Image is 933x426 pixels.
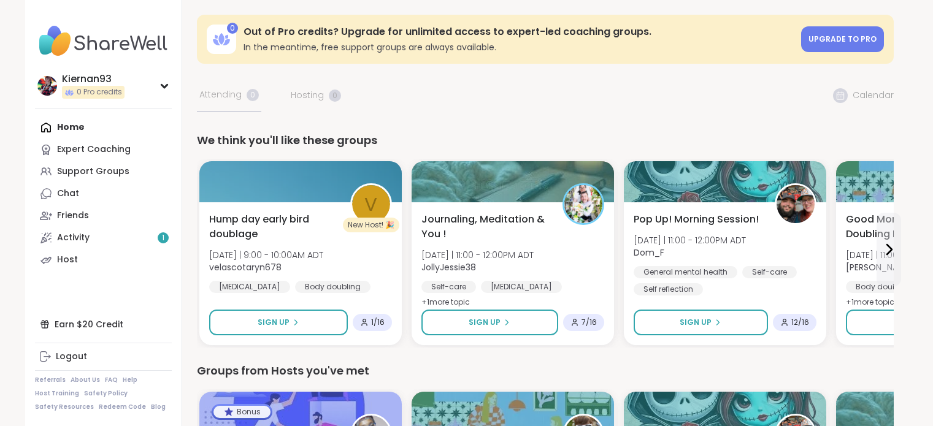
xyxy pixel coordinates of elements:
[197,132,894,149] div: We think you'll like these groups
[56,351,87,363] div: Logout
[62,72,125,86] div: Kiernan93
[846,281,921,293] div: Body doubling
[35,20,172,63] img: ShareWell Nav Logo
[343,218,399,232] div: New Host! 🎉
[84,389,128,398] a: Safety Policy
[71,376,100,384] a: About Us
[244,25,794,39] h3: Out of Pro credits? Upgrade for unlimited access to expert-led coaching groups.
[35,403,94,411] a: Safety Resources
[162,233,164,243] span: 1
[634,246,664,259] b: Dom_F
[35,139,172,161] a: Expert Coaching
[151,403,166,411] a: Blog
[801,26,884,52] a: Upgrade to Pro
[35,249,172,271] a: Host
[37,76,57,96] img: Kiernan93
[57,188,79,200] div: Chat
[481,281,562,293] div: [MEDICAL_DATA]
[35,346,172,368] a: Logout
[209,261,282,273] b: velascotaryn678
[77,87,122,97] span: 0 Pro credits
[634,212,759,227] span: Pop Up! Morning Session!
[105,376,118,384] a: FAQ
[634,266,737,278] div: General mental health
[35,161,172,183] a: Support Groups
[893,317,925,328] span: Sign Up
[209,310,348,335] button: Sign Up
[777,185,815,223] img: Dom_F
[808,34,877,44] span: Upgrade to Pro
[244,41,794,53] h3: In the meantime, free support groups are always available.
[421,212,549,242] span: Journaling, Meditation & You !
[258,317,290,328] span: Sign Up
[57,254,78,266] div: Host
[680,317,712,328] span: Sign Up
[35,313,172,335] div: Earn $20 Credit
[35,205,172,227] a: Friends
[197,362,894,379] div: Groups from Hosts you've met
[227,23,238,34] div: 0
[421,261,476,273] b: JollyJessie38
[57,165,129,178] div: Support Groups
[364,190,377,219] span: v
[35,389,79,398] a: Host Training
[35,183,172,205] a: Chat
[742,266,797,278] div: Self-care
[213,406,271,418] div: Bonus
[123,376,137,384] a: Help
[469,317,501,328] span: Sign Up
[371,318,385,327] span: 1 / 16
[421,310,558,335] button: Sign Up
[209,212,337,242] span: Hump day early bird doublage
[57,232,90,244] div: Activity
[99,403,146,411] a: Redeem Code
[564,185,602,223] img: JollyJessie38
[421,281,476,293] div: Self-care
[846,261,913,273] b: [PERSON_NAME]
[57,210,89,222] div: Friends
[421,249,534,261] span: [DATE] | 11:00 - 12:00PM ADT
[634,283,703,295] div: Self reflection
[35,227,172,249] a: Activity1
[295,281,371,293] div: Body doubling
[582,318,597,327] span: 7 / 16
[209,281,290,293] div: [MEDICAL_DATA]
[57,143,131,156] div: Expert Coaching
[35,376,66,384] a: Referrals
[634,310,768,335] button: Sign Up
[209,249,323,261] span: [DATE] | 9:00 - 10:00AM ADT
[791,318,809,327] span: 12 / 16
[634,234,746,246] span: [DATE] | 11:00 - 12:00PM ADT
